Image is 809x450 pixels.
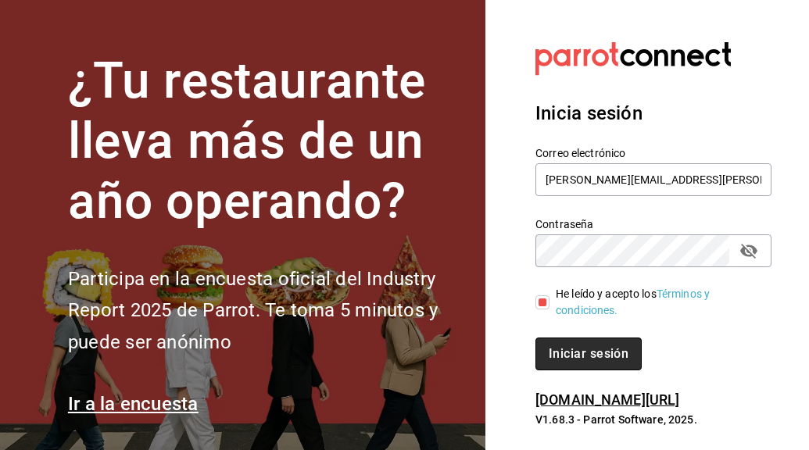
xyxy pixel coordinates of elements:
label: Correo electrónico [535,148,771,159]
p: V1.68.3 - Parrot Software, 2025. [535,412,771,427]
h2: Participa en la encuesta oficial del Industry Report 2025 de Parrot. Te toma 5 minutos y puede se... [68,263,467,359]
input: Ingresa tu correo electrónico [535,163,771,196]
button: Iniciar sesión [535,337,642,370]
button: passwordField [736,237,762,264]
a: [DOMAIN_NAME][URL] [535,391,679,408]
div: He leído y acepto los [556,286,759,319]
h1: ¿Tu restaurante lleva más de un año operando? [68,52,467,231]
label: Contraseña [535,219,771,230]
h3: Inicia sesión [535,99,771,127]
a: Ir a la encuesta [68,393,199,415]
